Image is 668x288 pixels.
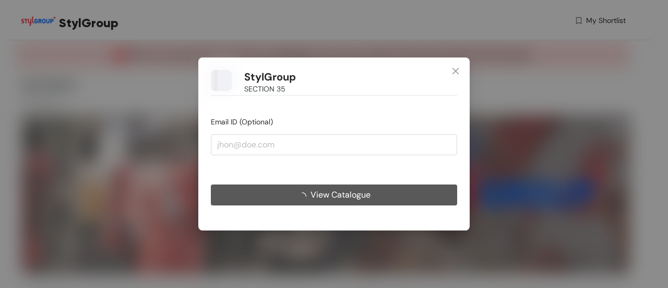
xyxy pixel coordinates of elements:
[244,71,296,84] h1: StylGroup
[211,70,232,91] img: Buyer Portal
[211,117,273,126] span: Email ID (Optional)
[298,192,311,201] span: loading
[451,67,460,75] span: close
[211,134,457,155] input: jhon@doe.com
[442,57,470,86] button: Close
[244,83,285,95] span: SECTION 35
[311,188,371,201] span: View Catalogue
[211,185,457,205] button: View Catalogue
